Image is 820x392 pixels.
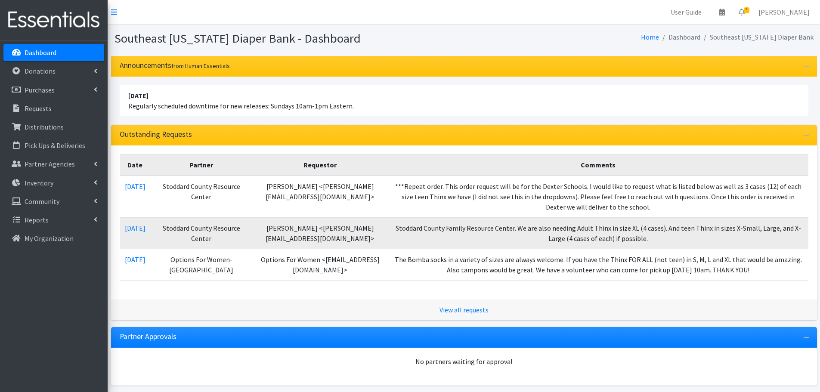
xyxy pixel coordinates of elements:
p: My Organization [25,234,74,243]
li: Dashboard [659,31,700,43]
p: Reports [25,216,49,224]
th: Date [120,154,151,176]
a: [PERSON_NAME] [752,3,817,21]
a: Dashboard [3,44,104,61]
p: Donations [25,67,56,75]
a: Donations [3,62,104,80]
h3: Announcements [120,61,230,70]
a: Distributions [3,118,104,136]
a: Inventory [3,174,104,191]
p: Purchases [25,86,55,94]
td: Options For Women- [GEOGRAPHIC_DATA] [151,249,252,280]
th: Comments [388,154,808,176]
a: Requests [3,100,104,117]
h3: Outstanding Requests [120,130,192,139]
a: Pick Ups & Deliveries [3,137,104,154]
a: Home [641,33,659,41]
th: Requestor [252,154,389,176]
a: [DATE] [125,224,145,232]
a: 3 [732,3,752,21]
p: Partner Agencies [25,160,75,168]
td: Stoddard County Resource Center [151,217,252,249]
a: Reports [3,211,104,228]
strong: [DATE] [128,91,149,100]
a: [DATE] [125,255,145,264]
p: Inventory [25,179,53,187]
td: ***Repeat order. This order request will be for the Dexter Schools. I would like to request what ... [388,176,808,218]
td: Stoddard County Resource Center [151,176,252,218]
small: from Human Essentials [171,62,230,70]
h3: Partner Approvals [120,332,176,341]
p: Pick Ups & Deliveries [25,141,85,150]
p: Requests [25,104,52,113]
td: The Bomba socks in a variety of sizes are always welcome. If you have the Thinx FOR ALL (not teen... [388,249,808,280]
li: Regularly scheduled downtime for new releases: Sundays 10am-1pm Eastern. [120,85,808,116]
div: No partners waiting for approval [120,356,808,367]
td: [PERSON_NAME] <[PERSON_NAME][EMAIL_ADDRESS][DOMAIN_NAME]> [252,176,389,218]
a: My Organization [3,230,104,247]
a: [DATE] [125,182,145,191]
td: [PERSON_NAME] <[PERSON_NAME][EMAIL_ADDRESS][DOMAIN_NAME]> [252,217,389,249]
p: Community [25,197,59,206]
p: Dashboard [25,48,56,57]
a: User Guide [664,3,709,21]
span: 3 [744,7,749,13]
a: View all requests [439,306,489,314]
td: Options For Women <[EMAIL_ADDRESS][DOMAIN_NAME]> [252,249,389,280]
a: Partner Agencies [3,155,104,173]
img: HumanEssentials [3,6,104,34]
th: Partner [151,154,252,176]
li: Southeast [US_STATE] Diaper Bank [700,31,814,43]
p: Distributions [25,123,64,131]
a: Community [3,193,104,210]
td: Stoddard County Family Resource Center. We are also needing Adult Thinx in size XL (4 cases). And... [388,217,808,249]
h1: Southeast [US_STATE] Diaper Bank - Dashboard [114,31,461,46]
a: Purchases [3,81,104,99]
